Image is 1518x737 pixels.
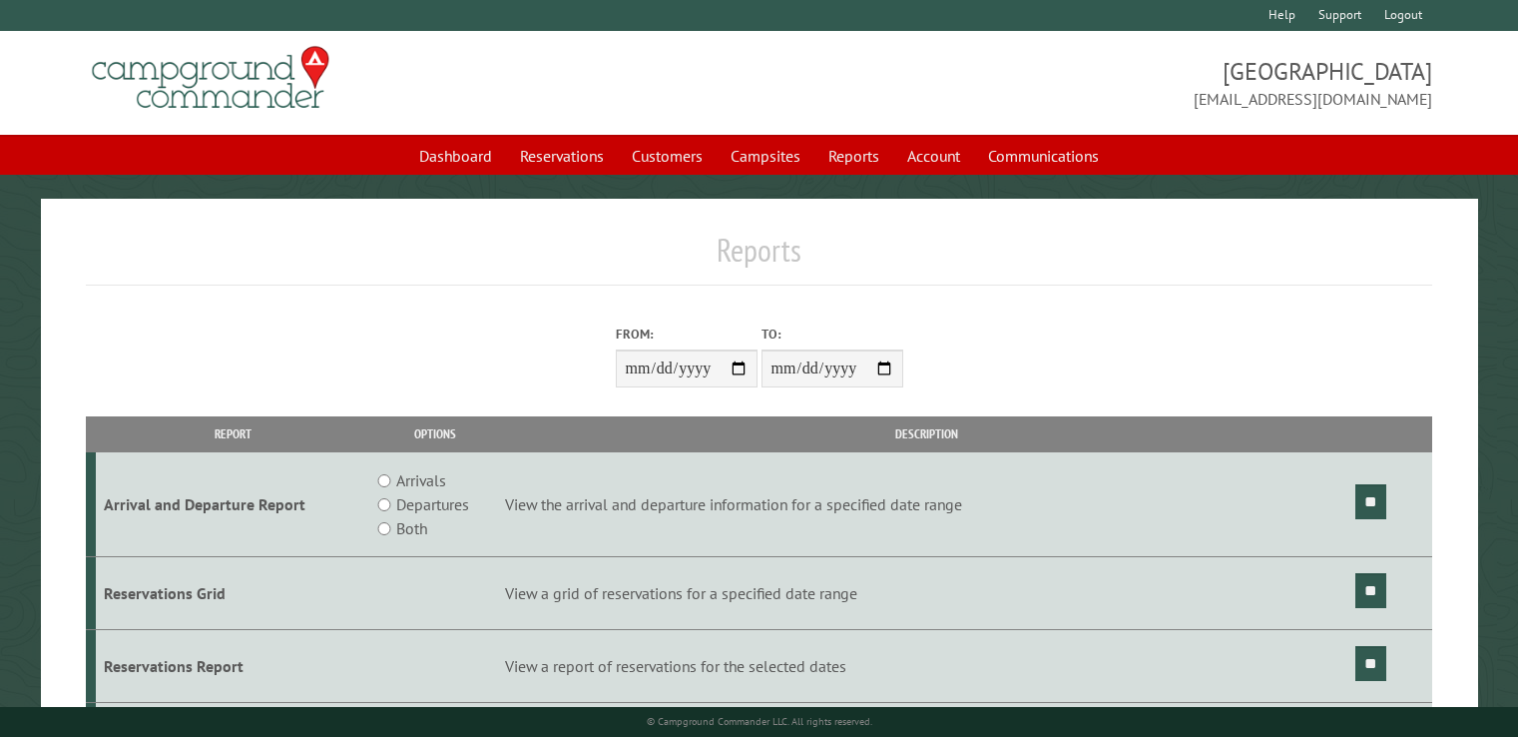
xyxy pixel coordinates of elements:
a: Reservations [508,137,616,175]
label: Both [396,516,427,540]
th: Description [502,416,1352,451]
label: From: [616,325,758,344]
td: Reservations Grid [96,557,369,630]
td: Reservations Report [96,629,369,702]
a: Account [895,137,972,175]
a: Communications [976,137,1111,175]
td: View a report of reservations for the selected dates [502,629,1352,702]
label: Arrivals [396,468,446,492]
a: Reports [816,137,891,175]
td: View a grid of reservations for a specified date range [502,557,1352,630]
td: View the arrival and departure information for a specified date range [502,452,1352,557]
th: Report [96,416,369,451]
a: Customers [620,137,715,175]
small: © Campground Commander LLC. All rights reserved. [647,715,872,728]
img: Campground Commander [86,39,335,117]
span: [GEOGRAPHIC_DATA] [EMAIL_ADDRESS][DOMAIN_NAME] [759,55,1432,111]
td: Arrival and Departure Report [96,452,369,557]
a: Campsites [719,137,812,175]
a: Dashboard [407,137,504,175]
th: Options [369,416,502,451]
label: Departures [396,492,469,516]
label: To: [761,325,903,344]
h1: Reports [86,231,1432,286]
